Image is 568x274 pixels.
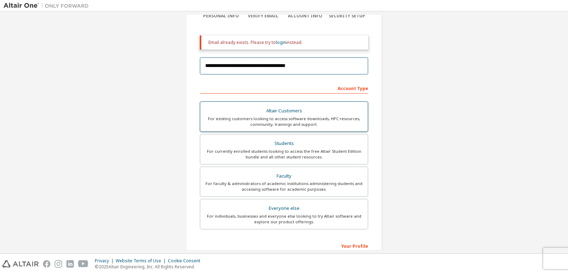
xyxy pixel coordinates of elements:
[208,40,362,45] div: Email already exists. Please try to instead.
[200,82,368,94] div: Account Type
[204,139,364,149] div: Students
[95,264,204,270] p: © 2025 Altair Engineering, Inc. All Rights Reserved.
[204,116,364,127] div: For existing customers looking to access software downloads, HPC resources, community, trainings ...
[55,260,62,268] img: instagram.svg
[66,260,74,268] img: linkedin.svg
[276,39,286,45] a: login
[204,181,364,192] div: For faculty & administrators of academic institutions administering students and accessing softwa...
[204,203,364,213] div: Everyone else
[43,260,50,268] img: facebook.svg
[116,258,168,264] div: Website Terms of Use
[204,213,364,225] div: For individuals, businesses and everyone else looking to try Altair software and explore our prod...
[284,13,326,19] div: Account Info
[204,171,364,181] div: Faculty
[78,260,88,268] img: youtube.svg
[168,258,204,264] div: Cookie Consent
[204,106,364,116] div: Altair Customers
[204,149,364,160] div: For currently enrolled students looking to access the free Altair Student Edition bundle and all ...
[4,2,92,9] img: Altair One
[242,13,284,19] div: Verify Email
[2,260,39,268] img: altair_logo.svg
[326,13,368,19] div: Security Setup
[200,13,242,19] div: Personal Info
[200,240,368,251] div: Your Profile
[95,258,116,264] div: Privacy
